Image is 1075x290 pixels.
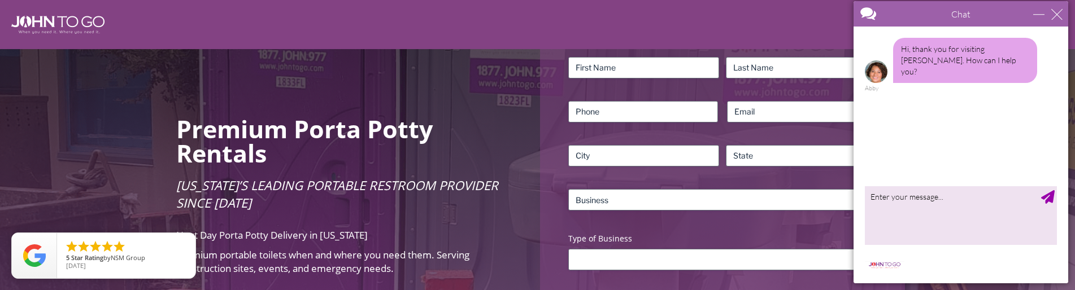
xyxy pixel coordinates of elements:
span: [US_STATE]’s Leading Portable Restroom Provider Since [DATE] [176,177,498,211]
input: State [726,145,877,166]
input: First Name [568,57,719,78]
input: Last Name [726,57,877,78]
input: Phone [568,101,718,122]
input: City [568,145,719,166]
img: John To Go [11,16,105,34]
span: Premium portable toilets when and where you need them. Serving construction sites, events, and em... [176,248,469,275]
label: Type of Business [568,233,876,244]
span: Next Day Porta Potty Delivery in [US_STATE] [176,229,368,241]
input: Email [727,101,877,122]
h2: Premium Porta Potty Rentals [176,117,524,165]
